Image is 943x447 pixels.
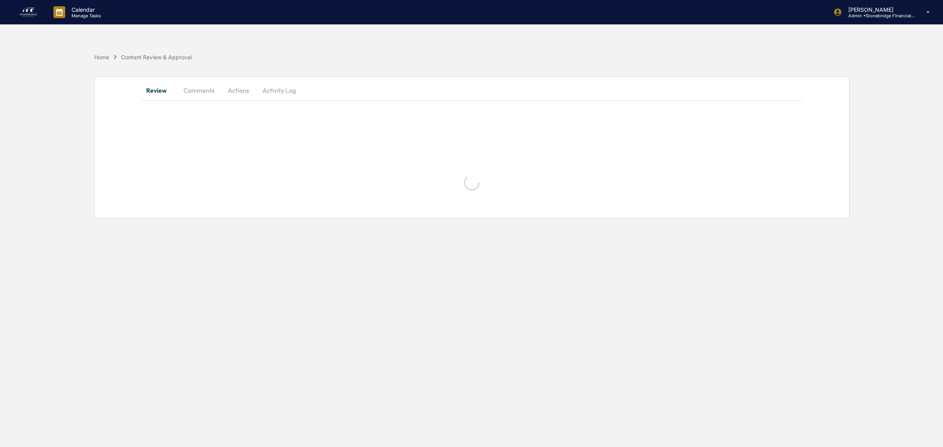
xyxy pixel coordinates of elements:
[19,6,38,18] img: logo
[842,13,915,18] p: Admin • Stonebridge Financial Group
[94,54,109,60] div: Home
[142,81,802,100] div: secondary tabs example
[142,81,177,100] button: Review
[177,81,221,100] button: Comments
[842,6,915,13] p: [PERSON_NAME]
[256,81,302,100] button: Activity Log
[221,81,256,100] button: Actions
[65,13,105,18] p: Manage Tasks
[121,54,192,60] div: Content Review & Approval
[65,6,105,13] p: Calendar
